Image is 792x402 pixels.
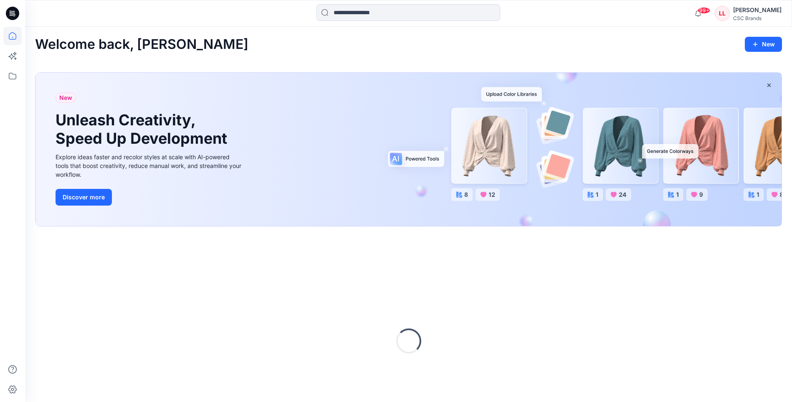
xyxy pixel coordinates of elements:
[59,93,72,103] span: New
[745,37,782,52] button: New
[56,111,231,147] h1: Unleash Creativity, Speed Up Development
[56,153,243,179] div: Explore ideas faster and recolor styles at scale with AI-powered tools that boost creativity, red...
[733,15,782,21] div: CSC Brands
[35,37,248,52] h2: Welcome back, [PERSON_NAME]
[733,5,782,15] div: [PERSON_NAME]
[698,7,710,14] span: 99+
[56,189,243,206] a: Discover more
[56,189,112,206] button: Discover more
[715,6,730,21] div: LL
